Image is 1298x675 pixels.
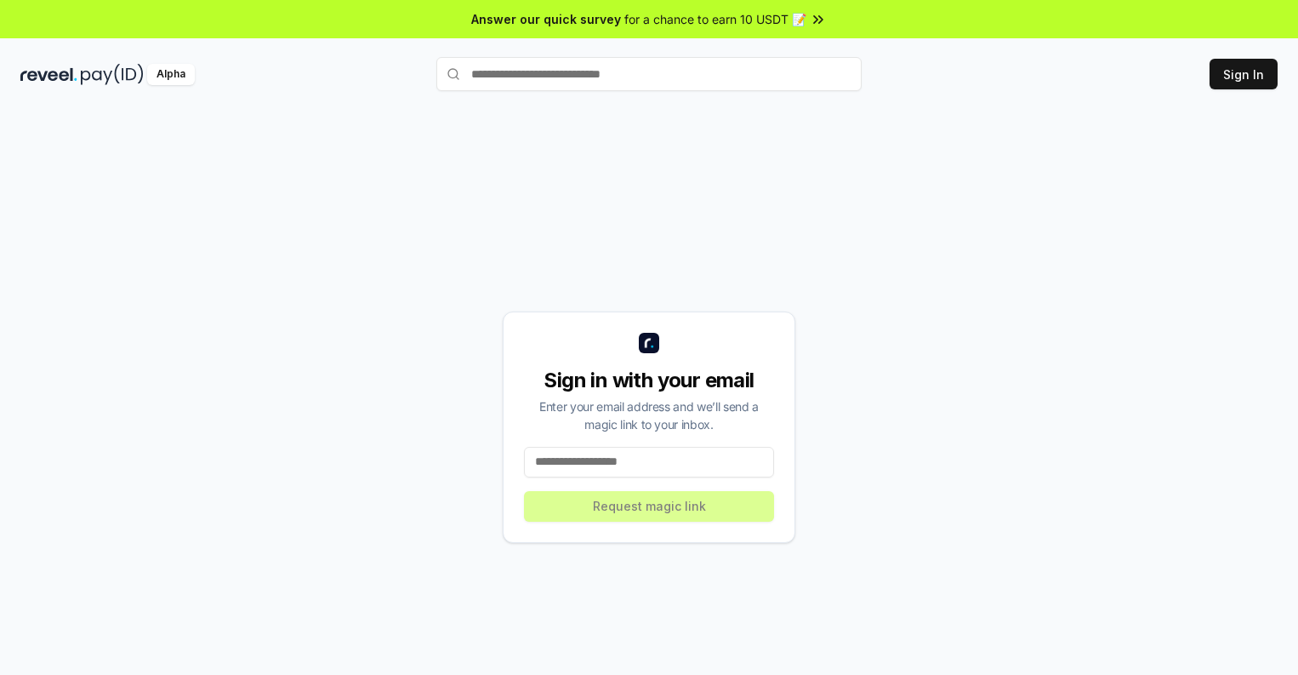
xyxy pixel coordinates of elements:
[20,64,77,85] img: reveel_dark
[639,333,659,353] img: logo_small
[624,10,806,28] span: for a chance to earn 10 USDT 📝
[81,64,144,85] img: pay_id
[147,64,195,85] div: Alpha
[471,10,621,28] span: Answer our quick survey
[1210,59,1278,89] button: Sign In
[524,367,774,394] div: Sign in with your email
[524,398,774,433] div: Enter your email address and we’ll send a magic link to your inbox.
